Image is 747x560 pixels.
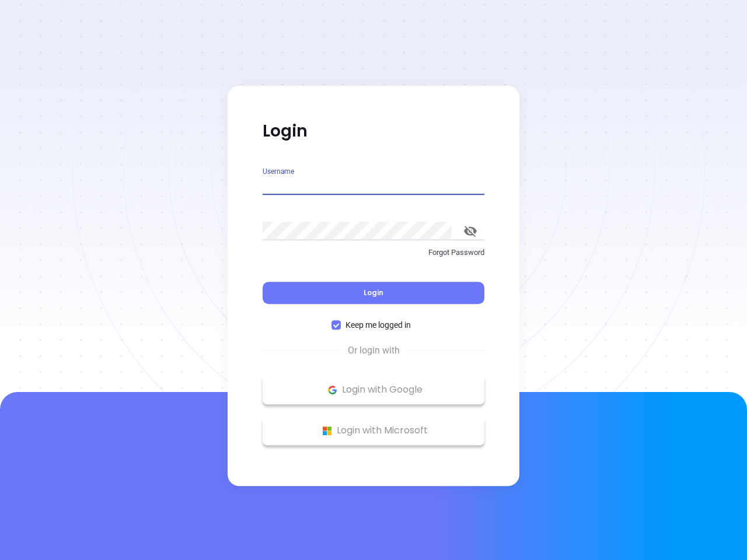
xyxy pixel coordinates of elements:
[456,217,484,245] button: toggle password visibility
[263,168,294,175] label: Username
[342,344,406,358] span: Or login with
[320,423,334,438] img: Microsoft Logo
[268,422,479,439] p: Login with Microsoft
[325,383,340,397] img: Google Logo
[268,381,479,398] p: Login with Google
[263,375,484,404] button: Google Logo Login with Google
[364,288,383,297] span: Login
[263,247,484,258] p: Forgot Password
[263,282,484,304] button: Login
[263,247,484,268] a: Forgot Password
[263,121,484,142] p: Login
[341,318,416,331] span: Keep me logged in
[263,416,484,445] button: Microsoft Logo Login with Microsoft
